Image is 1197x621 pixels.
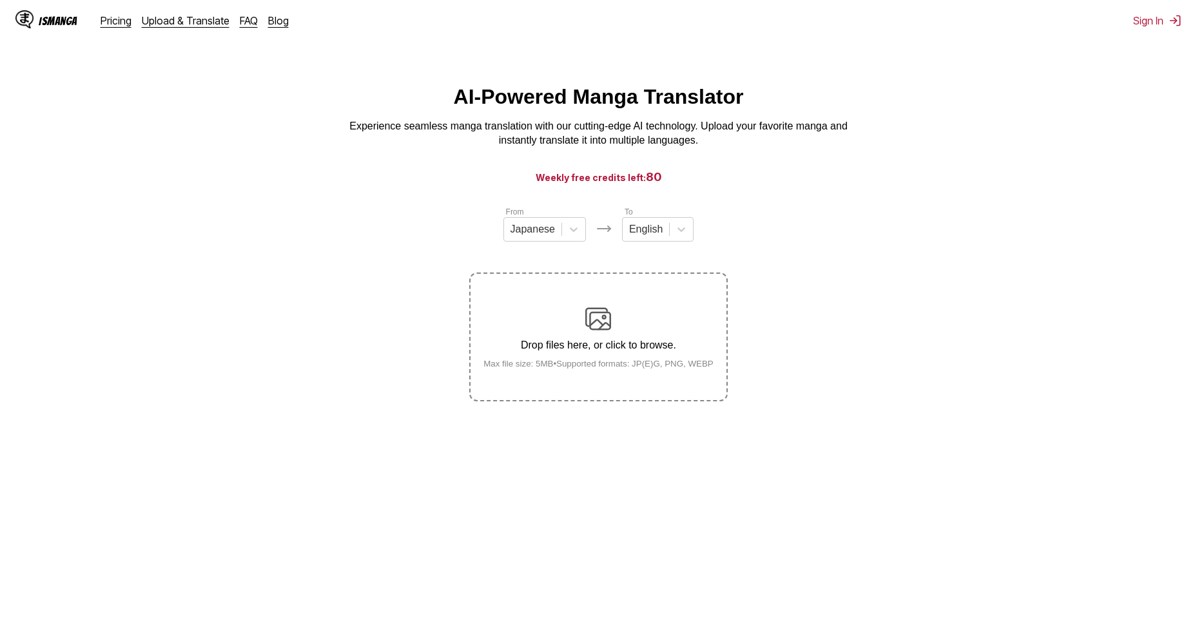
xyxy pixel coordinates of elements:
[596,221,612,236] img: Languages icon
[454,85,744,109] h1: AI-Powered Manga Translator
[31,169,1166,185] h3: Weekly free credits left:
[39,15,77,27] div: IsManga
[142,14,229,27] a: Upload & Translate
[506,207,524,216] label: From
[240,14,258,27] a: FAQ
[268,14,289,27] a: Blog
[1169,14,1182,27] img: Sign out
[101,14,131,27] a: Pricing
[341,119,857,148] p: Experience seamless manga translation with our cutting-edge AI technology. Upload your favorite m...
[473,339,724,351] p: Drop files here, or click to browse.
[473,359,724,368] small: Max file size: 5MB • Supported formats: JP(E)G, PNG, WEBP
[625,207,633,216] label: To
[1133,14,1182,27] button: Sign In
[646,170,662,184] span: 80
[15,10,34,28] img: IsManga Logo
[15,10,101,31] a: IsManga LogoIsManga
